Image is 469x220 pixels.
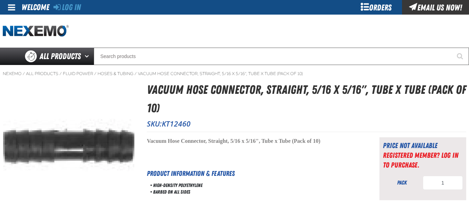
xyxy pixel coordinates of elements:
[3,25,69,37] img: Nexemo logo
[423,176,463,190] input: Product Quantity
[23,71,25,76] span: /
[147,179,362,199] div: • High-density polyethylene
[147,168,362,179] h2: Product Information & Features
[452,48,469,65] button: Start Searching
[134,71,137,76] span: /
[147,138,320,144] span: Vacuum Hose Connector, Straight, 5/16 x 5/16", Tube x Tube (Pack of 10)
[63,71,93,76] a: Fluid Power
[98,71,133,76] a: Hoses & Tubing
[3,81,134,212] img: Vacuum Hose Connector, Straight, 5/16 x 5/16", Tube x Tube (Pack of 10)
[147,81,466,117] h1: Vacuum Hose Connector, Straight, 5/16 x 5/16", Tube x Tube (Pack of 10)
[383,141,463,150] div: Price not available
[59,71,62,76] span: /
[147,119,466,129] p: SKU:
[26,71,58,76] a: All Products
[150,189,359,195] div: • Barbed on all sides
[3,71,22,76] a: Nexemo
[162,119,191,129] span: KT12460
[383,179,421,187] div: pack
[82,48,94,65] button: Open All Products pages
[40,50,81,63] span: All Products
[3,25,69,37] a: Home
[383,151,458,169] a: Registered Member? Log In to purchase.
[53,2,81,12] a: Log In
[3,71,466,76] nav: Breadcrumbs
[94,48,469,65] input: Search
[138,71,303,76] a: Vacuum Hose Connector, Straight, 5/16 x 5/16", Tube x Tube (Pack of 10)
[94,71,97,76] span: /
